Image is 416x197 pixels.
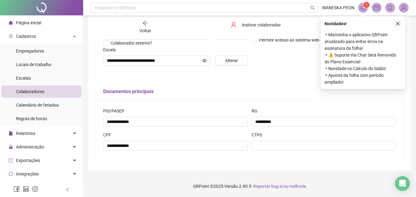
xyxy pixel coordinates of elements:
[14,186,20,192] span: facebook
[215,56,248,65] button: Alterar
[16,62,51,67] span: Locais de trabalho
[202,58,207,63] span: eye
[103,46,120,53] label: Escala
[310,6,315,10] span: search
[16,103,59,108] span: Calendário de feriados
[322,4,354,11] span: WANESKA PEON
[252,132,266,138] label: CTPS
[103,108,128,114] label: PIS/PASEP
[16,49,44,53] span: Empregadores
[396,22,400,26] span: close
[325,20,347,27] span: Novidades !
[325,65,402,72] span: ⚬ Novidade no Cálculo do Saldo!
[16,89,44,94] span: Colaboradores
[224,184,238,189] span: Versão
[399,3,408,12] img: 80603
[9,158,13,162] span: export
[360,5,366,10] span: notification
[139,28,151,33] span: Voltar
[395,176,410,191] div: Open Intercom Messenger
[226,20,285,30] button: Inativar colaborador
[16,116,47,121] span: Regras de horas
[23,186,29,192] span: linkedin
[366,3,368,7] span: 1
[253,184,306,189] span: Reportar bug e/ou melhoria
[325,52,402,65] span: ⚬ ⚠️ Suporte Via Chat Será Removido do Plano Essencial
[16,131,35,136] span: Relatórios
[16,144,44,149] span: Administração
[65,187,70,192] span: left
[83,175,416,197] footer: QRPoint © 2025 - 2.90.5 -
[252,108,261,114] label: RG
[103,88,396,95] h5: Documentos principais
[16,20,41,25] span: Página inicial
[231,22,237,28] span: user-delete
[259,37,319,42] span: Permitir acesso ao sistema web
[242,22,281,28] span: Inativar colaborador
[9,131,13,135] span: file
[325,31,402,52] span: ⚬ Mantenha o aplicativo QRPoint atualizado para evitar erros na assinatura da folha!
[16,171,39,176] span: Integrações
[142,20,148,26] span: arrow-left
[16,158,40,163] span: Exportações
[9,34,13,38] span: user-add
[363,2,370,8] sup: 1
[16,76,31,81] span: Escalas
[9,144,13,149] span: lock
[9,171,13,176] span: sync
[16,34,36,39] span: Cadastros
[9,20,13,25] span: home
[387,5,393,10] span: bell
[325,72,402,85] span: ⚬ Ajustes da folha com período ampliado!
[225,57,238,64] span: Alterar
[111,41,152,45] span: Colaborador externo?
[374,5,379,10] span: mail
[103,132,115,138] label: CPF
[32,186,38,192] span: instagram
